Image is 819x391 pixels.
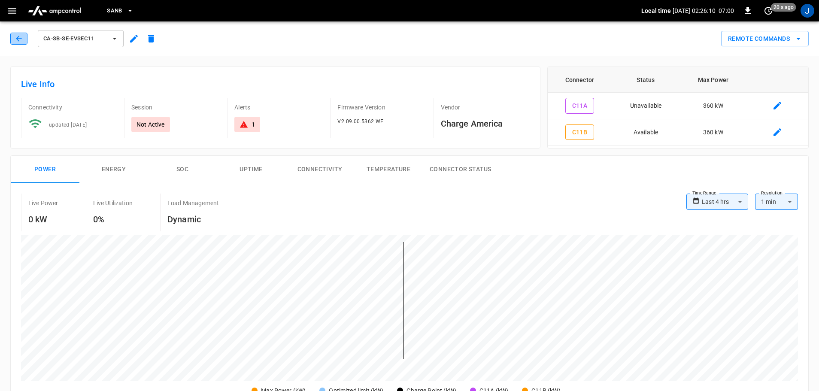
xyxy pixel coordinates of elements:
[354,156,423,183] button: Temperature
[721,31,809,47] div: remote commands options
[21,77,530,91] h6: Live Info
[148,156,217,183] button: SOC
[107,6,122,16] span: SanB
[565,98,595,114] button: C11A
[11,156,79,183] button: Power
[565,124,595,140] button: C11B
[771,3,796,12] span: 20 s ago
[680,119,746,146] td: 360 kW
[641,6,671,15] p: Local time
[28,199,58,207] p: Live Power
[612,67,680,93] th: Status
[423,156,498,183] button: Connector Status
[49,122,87,128] span: updated [DATE]
[337,118,383,124] span: V2.09.00.5362.WE
[337,103,426,112] p: Firmware Version
[612,119,680,146] td: Available
[131,103,220,112] p: Session
[548,67,808,145] table: connector table
[702,194,748,210] div: Last 4 hrs
[285,156,354,183] button: Connectivity
[79,156,148,183] button: Energy
[43,34,107,44] span: ca-sb-se-evseC11
[136,120,165,129] p: Not Active
[612,93,680,119] td: Unavailable
[167,199,219,207] p: Load Management
[721,31,809,47] button: Remote Commands
[692,190,716,197] label: Time Range
[24,3,85,19] img: ampcontrol.io logo
[217,156,285,183] button: Uptime
[28,212,58,226] h6: 0 kW
[441,117,530,130] h6: Charge America
[93,199,133,207] p: Live Utilization
[234,103,323,112] p: Alerts
[680,67,746,93] th: Max Power
[548,67,612,93] th: Connector
[167,212,219,226] h6: Dynamic
[761,4,775,18] button: set refresh interval
[441,103,530,112] p: Vendor
[673,6,734,15] p: [DATE] 02:26:10 -07:00
[38,30,124,47] button: ca-sb-se-evseC11
[801,4,814,18] div: profile-icon
[93,212,133,226] h6: 0%
[680,93,746,119] td: 360 kW
[761,190,783,197] label: Resolution
[103,3,137,19] button: SanB
[252,120,255,129] div: 1
[28,103,117,112] p: Connectivity
[755,194,798,210] div: 1 min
